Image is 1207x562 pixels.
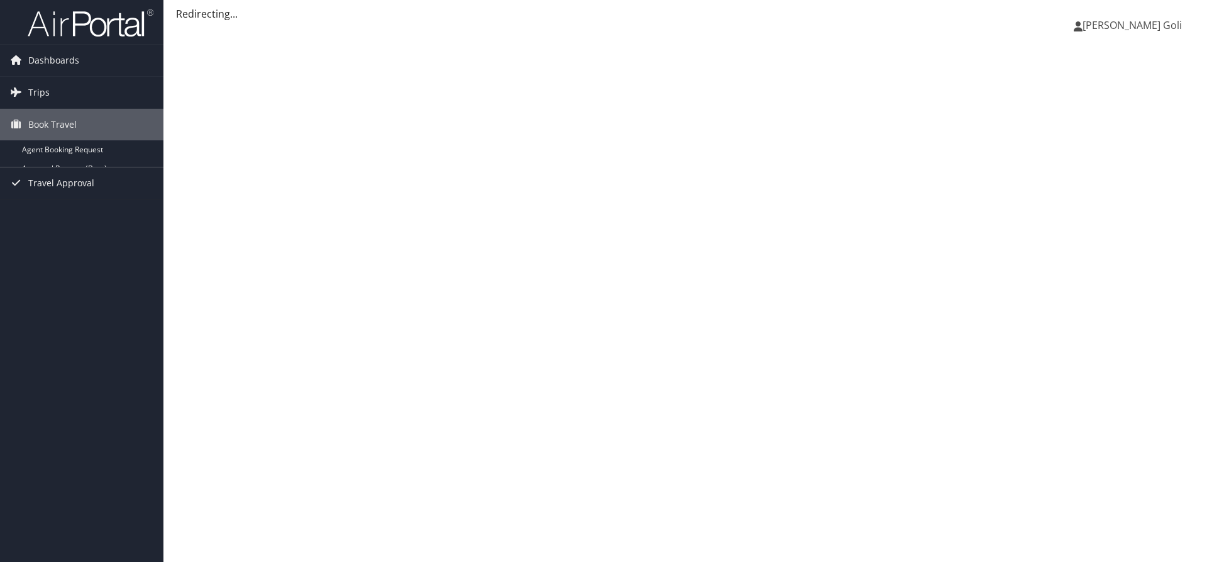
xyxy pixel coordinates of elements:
[28,45,79,76] span: Dashboards
[1074,6,1194,44] a: [PERSON_NAME] Goli
[28,109,77,140] span: Book Travel
[28,8,153,38] img: airportal-logo.png
[28,77,50,108] span: Trips
[28,167,94,199] span: Travel Approval
[176,6,1194,21] div: Redirecting...
[1083,18,1182,32] span: [PERSON_NAME] Goli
